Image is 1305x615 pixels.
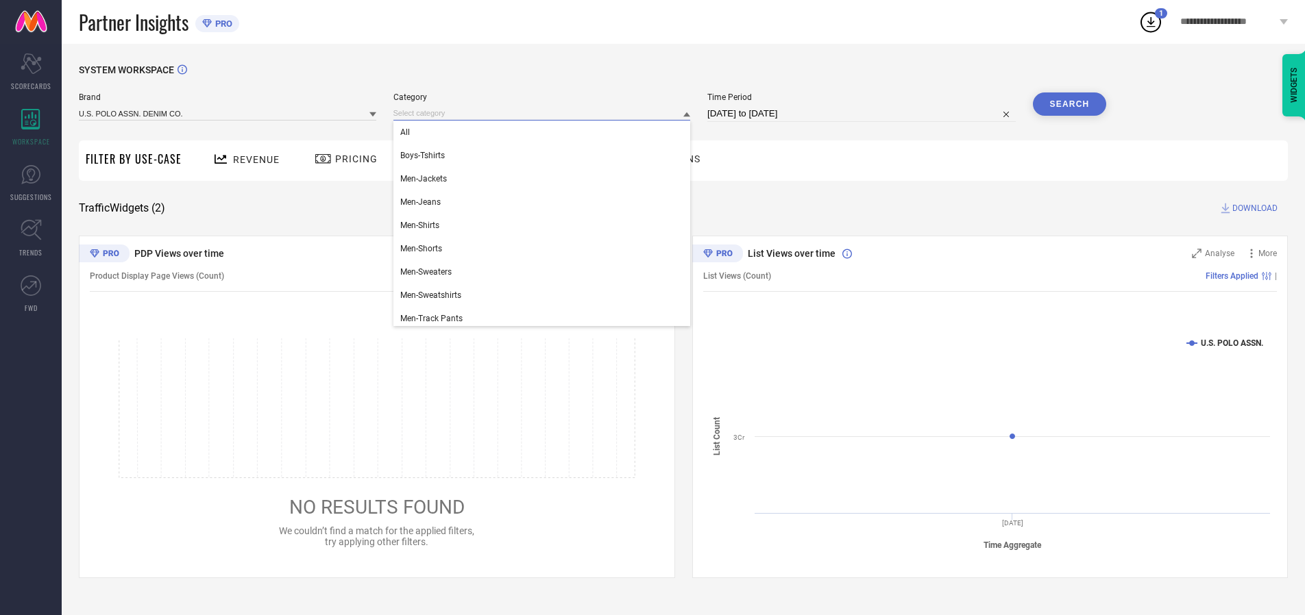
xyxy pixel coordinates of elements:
span: SUGGESTIONS [10,192,52,202]
span: Product Display Page Views (Count) [90,271,224,281]
div: Open download list [1138,10,1163,34]
div: Men-Track Pants [393,307,691,330]
span: | [1275,271,1277,281]
span: Men-Track Pants [400,314,463,323]
span: Filters Applied [1206,271,1258,281]
span: All [400,127,410,137]
span: Partner Insights [79,8,188,36]
span: NO RESULTS FOUND [289,496,465,518]
span: Men-Shorts [400,244,442,253]
span: PRO [212,18,232,29]
span: TRENDS [19,247,42,258]
div: Premium [692,244,743,265]
span: SCORECARDS [11,81,51,91]
div: Men-Jeans [393,190,691,214]
text: [DATE] [1002,519,1023,527]
span: WORKSPACE [12,136,50,147]
span: PDP Views over time [134,248,224,259]
div: All [393,121,691,144]
span: SYSTEM WORKSPACE [79,64,174,75]
span: Brand [79,92,376,102]
span: Men-Jackets [400,174,447,184]
input: Select time period [707,105,1016,122]
span: Analyse [1205,249,1234,258]
div: Men-Shirts [393,214,691,237]
span: Boys-Tshirts [400,151,445,160]
span: 1 [1159,9,1163,18]
span: List Views (Count) [703,271,771,281]
span: Men-Jeans [400,197,441,207]
span: Revenue [233,154,280,165]
span: Men-Sweatshirts [400,290,461,300]
tspan: Time Aggregate [984,540,1042,550]
span: FWD [25,303,38,313]
span: Filter By Use-Case [86,151,182,167]
div: Boys-Tshirts [393,144,691,167]
div: Men-Shorts [393,237,691,260]
span: We couldn’t find a match for the applied filters, try applying other filters. [279,525,474,547]
div: Men-Sweatshirts [393,284,691,307]
div: Men-Sweaters [393,260,691,284]
div: Premium [79,244,130,265]
span: Pricing [335,153,378,164]
span: List Views over time [748,248,836,259]
button: Search [1033,92,1107,116]
span: Category [393,92,691,102]
span: Men-Sweaters [400,267,452,277]
span: Traffic Widgets ( 2 ) [79,201,165,215]
text: 3Cr [733,434,745,441]
div: Men-Jackets [393,167,691,190]
text: U.S. POLO ASSN. [1201,338,1263,348]
span: DOWNLOAD [1232,201,1278,215]
span: Men-Shirts [400,221,439,230]
span: Time Period [707,92,1016,102]
tspan: List Count [712,417,722,455]
svg: Zoom [1192,249,1202,258]
input: Select category [393,106,691,121]
span: More [1258,249,1277,258]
